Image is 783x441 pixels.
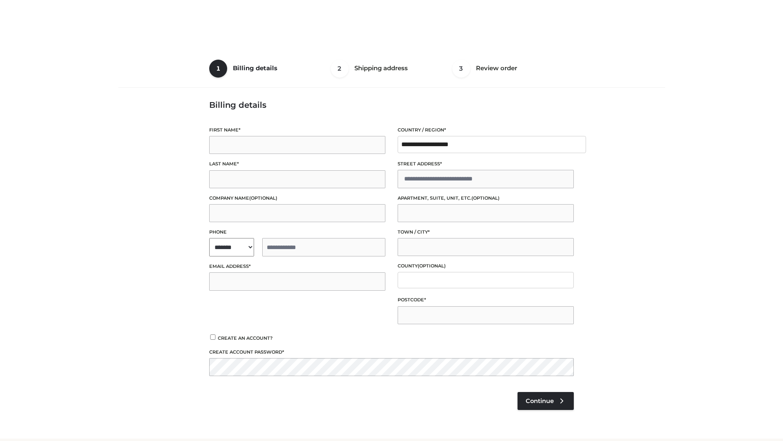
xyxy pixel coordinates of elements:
label: Last name [209,160,385,168]
label: First name [209,126,385,134]
label: County [398,262,574,270]
span: (optional) [471,195,500,201]
label: Town / City [398,228,574,236]
label: Postcode [398,296,574,304]
span: (optional) [249,195,277,201]
span: Billing details [233,64,277,72]
input: Create an account? [209,334,217,340]
label: Street address [398,160,574,168]
span: 2 [331,60,349,78]
span: Review order [476,64,517,72]
a: Continue [518,392,574,410]
label: Country / Region [398,126,574,134]
label: Apartment, suite, unit, etc. [398,194,574,202]
label: Email address [209,263,385,270]
span: Create an account? [218,335,273,341]
label: Phone [209,228,385,236]
span: Shipping address [354,64,408,72]
label: Company name [209,194,385,202]
span: 3 [452,60,470,78]
span: Continue [526,397,554,405]
h3: Billing details [209,100,574,110]
span: 1 [209,60,227,78]
span: (optional) [418,263,446,269]
label: Create account password [209,348,574,356]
